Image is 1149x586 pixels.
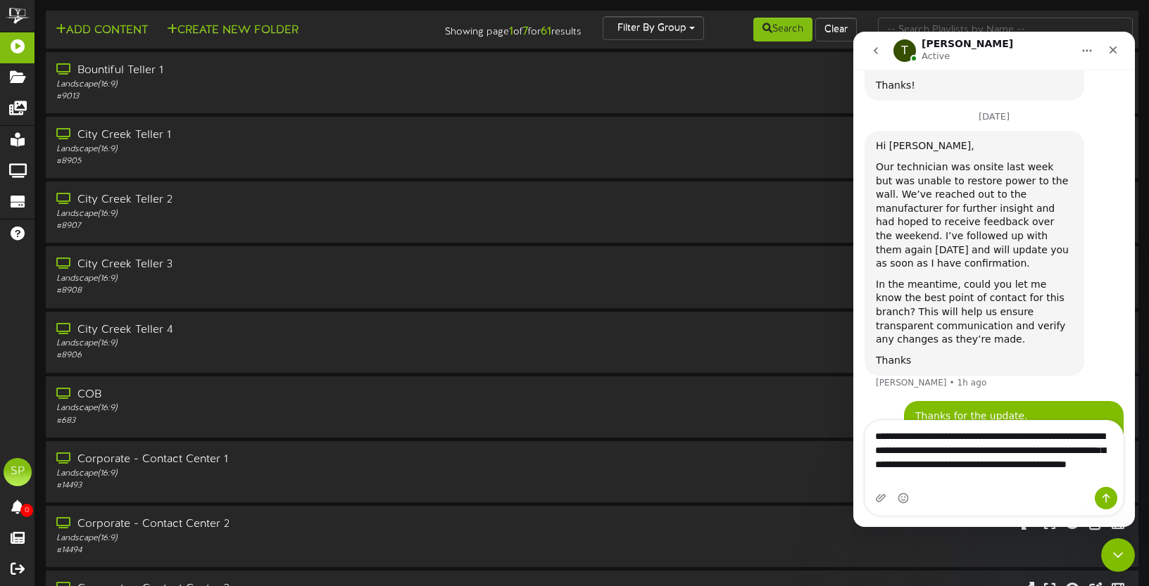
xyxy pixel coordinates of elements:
div: Landscape ( 16:9 ) [56,468,491,480]
div: SP [4,458,32,486]
div: Corporate - Contact Center 1 [56,452,491,468]
div: # 8907 [56,220,491,232]
input: -- Search Playlists by Name -- [878,18,1133,42]
div: # 9013 [56,91,491,103]
button: Create New Folder [163,22,303,39]
div: Landscape ( 16:9 ) [56,144,491,155]
div: Showing page of for results [408,16,592,40]
div: Landscape ( 16:9 ) [56,79,491,91]
div: Corporate - Contact Center 2 [56,516,491,533]
button: Filter By Group [603,16,704,40]
button: Search [753,18,812,42]
div: # 8905 [56,155,491,167]
iframe: Intercom live chat [853,32,1135,527]
div: # 8908 [56,285,491,297]
strong: 1 [509,25,513,38]
iframe: Intercom live chat [1101,538,1135,572]
div: COB [56,387,491,403]
div: Landscape ( 16:9 ) [56,402,491,414]
div: City Creek Teller 4 [56,322,491,338]
div: Bountiful Teller 1 [56,63,491,79]
div: # 683 [56,415,491,427]
div: City Creek Teller 3 [56,257,491,273]
div: # 8906 [56,350,491,362]
div: Landscape ( 16:9 ) [56,273,491,285]
div: Landscape ( 16:9 ) [56,338,491,350]
div: City Creek Teller 2 [56,192,491,208]
span: 0 [20,504,33,517]
div: Landscape ( 16:9 ) [56,533,491,544]
strong: 7 [523,25,528,38]
button: Clear [815,18,857,42]
div: Landscape ( 16:9 ) [56,208,491,220]
div: # 14494 [56,544,491,556]
button: Add Content [51,22,152,39]
strong: 61 [541,25,551,38]
div: # 14493 [56,480,491,492]
div: City Creek Teller 1 [56,127,491,144]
